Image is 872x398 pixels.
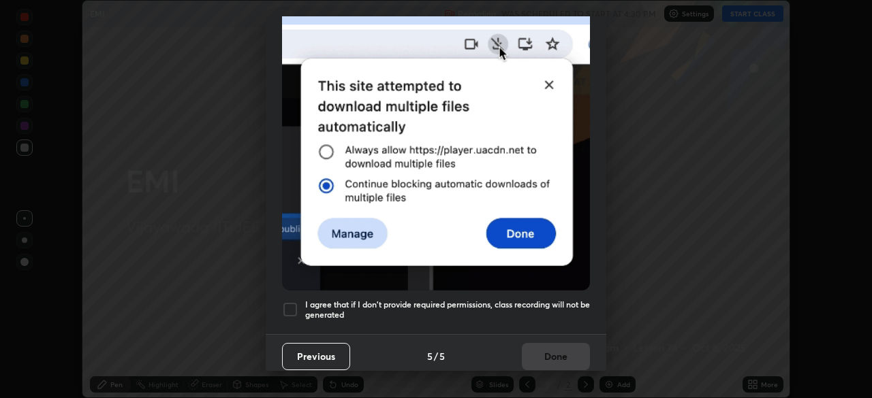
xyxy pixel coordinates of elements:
[282,343,350,370] button: Previous
[439,349,445,363] h4: 5
[434,349,438,363] h4: /
[427,349,433,363] h4: 5
[305,299,590,320] h5: I agree that if I don't provide required permissions, class recording will not be generated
